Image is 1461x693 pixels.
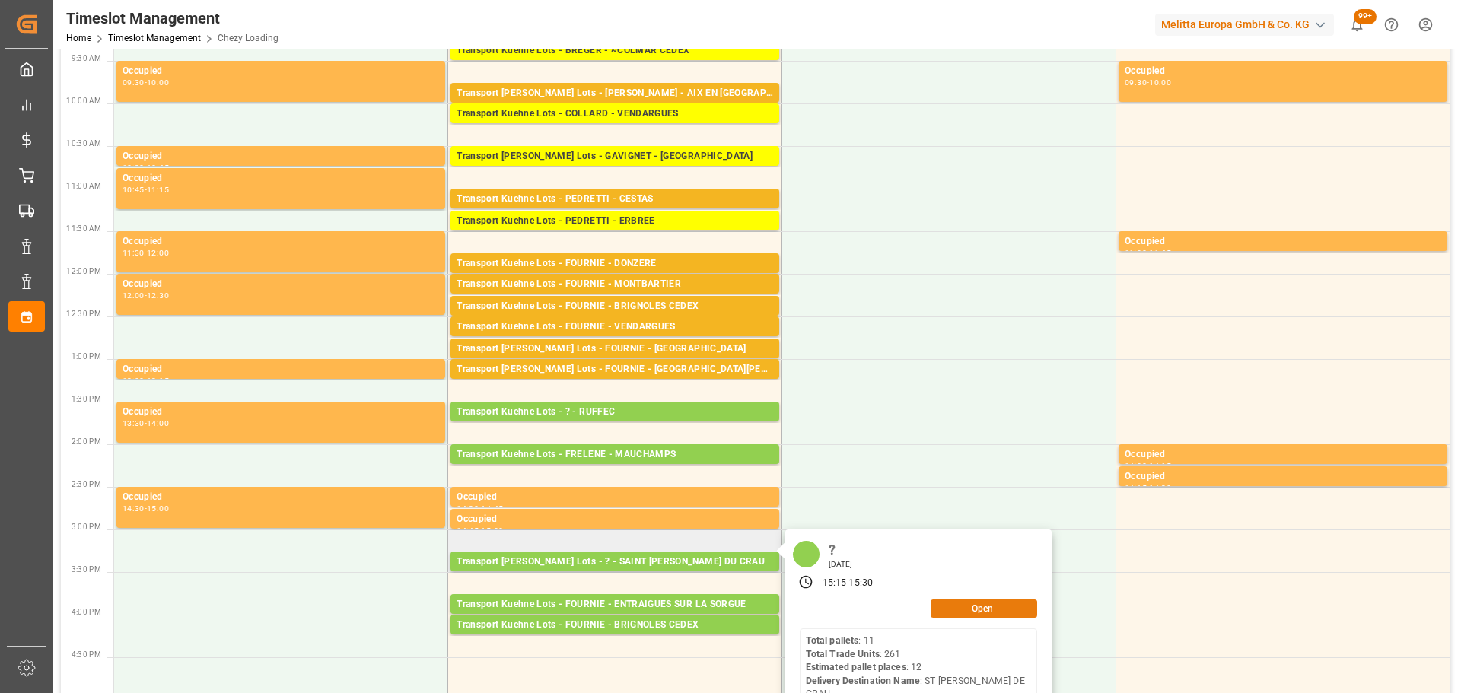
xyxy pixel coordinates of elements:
[1125,469,1441,485] div: Occupied
[72,352,101,361] span: 1:00 PM
[457,377,773,390] div: Pallets: 1,TU: ,City: [GEOGRAPHIC_DATA][PERSON_NAME],Arrival: [DATE] 00:00:00
[145,250,147,256] div: -
[123,250,145,256] div: 11:30
[123,234,439,250] div: Occupied
[457,405,773,420] div: Transport Kuehne Lots - ? - RUFFEC
[1149,485,1171,491] div: 14:30
[457,362,773,377] div: Transport [PERSON_NAME] Lots - FOURNIE - [GEOGRAPHIC_DATA][PERSON_NAME]
[66,310,101,318] span: 12:30 PM
[457,43,773,59] div: Transport Kuehne Lots - BREGER - ~COLMAR CEDEX
[457,292,773,305] div: Pallets: 4,TU: ,City: MONTBARTIER,Arrival: [DATE] 00:00:00
[123,186,145,193] div: 10:45
[123,405,439,420] div: Occupied
[848,577,873,590] div: 15:30
[72,523,101,531] span: 3:00 PM
[457,272,773,285] div: Pallets: 3,TU: ,City: DONZERE,Arrival: [DATE] 00:00:00
[145,292,147,299] div: -
[1354,9,1377,24] span: 99+
[123,505,145,512] div: 14:30
[1147,79,1149,86] div: -
[457,319,773,335] div: Transport Kuehne Lots - FOURNIE - VENDARGUES
[1155,14,1334,36] div: Melitta Europa GmbH & Co. KG
[457,299,773,314] div: Transport Kuehne Lots - FOURNIE - BRIGNOLES CEDEX
[1374,8,1408,42] button: Help Center
[123,277,439,292] div: Occupied
[66,97,101,105] span: 10:00 AM
[1125,234,1441,250] div: Occupied
[457,192,773,207] div: Transport Kuehne Lots - PEDRETTI - CESTAS
[66,267,101,275] span: 12:00 PM
[72,608,101,616] span: 4:00 PM
[1340,8,1374,42] button: show 100 new notifications
[457,447,773,463] div: Transport Kuehne Lots - FRELENE - MAUCHAMPS
[1125,64,1441,79] div: Occupied
[1125,485,1147,491] div: 14:15
[457,106,773,122] div: Transport Kuehne Lots - COLLARD - VENDARGUES
[806,676,920,686] b: Delivery Destination Name
[123,490,439,505] div: Occupied
[72,565,101,574] span: 3:30 PM
[72,395,101,403] span: 1:30 PM
[823,577,847,590] div: 15:15
[457,101,773,114] div: Pallets: ,TU: 40,City: [GEOGRAPHIC_DATA],Arrival: [DATE] 00:00:00
[145,377,147,384] div: -
[457,555,773,570] div: Transport [PERSON_NAME] Lots - ? - SAINT [PERSON_NAME] DU CRAU
[481,505,503,512] div: 14:45
[457,86,773,101] div: Transport [PERSON_NAME] Lots - [PERSON_NAME] - AIX EN [GEOGRAPHIC_DATA]
[457,633,773,646] div: Pallets: 1,TU: ,City: BRIGNOLES CEDEX,Arrival: [DATE] 00:00:00
[481,527,503,534] div: 15:00
[457,570,773,583] div: Pallets: 11,TU: 261,City: [GEOGRAPHIC_DATA][PERSON_NAME],Arrival: [DATE] 00:00:00
[1149,79,1171,86] div: 10:00
[457,335,773,348] div: Pallets: 3,TU: 372,City: [GEOGRAPHIC_DATA],Arrival: [DATE] 00:00:00
[457,256,773,272] div: Transport Kuehne Lots - FOURNIE - DONZERE
[72,480,101,488] span: 2:30 PM
[123,164,145,171] div: 10:30
[123,292,145,299] div: 12:00
[457,214,773,229] div: Transport Kuehne Lots - PEDRETTI - ERBREE
[457,342,773,357] div: Transport [PERSON_NAME] Lots - FOURNIE - [GEOGRAPHIC_DATA]
[123,171,439,186] div: Occupied
[108,33,201,43] a: Timeslot Management
[123,64,439,79] div: Occupied
[1147,485,1149,491] div: -
[457,59,773,72] div: Pallets: 4,TU: 291,City: ~COLMAR CEDEX,Arrival: [DATE] 00:00:00
[1149,250,1171,256] div: 11:45
[123,149,439,164] div: Occupied
[72,650,101,659] span: 4:30 PM
[66,224,101,233] span: 11:30 AM
[1147,250,1149,256] div: -
[66,7,279,30] div: Timeslot Management
[145,79,147,86] div: -
[1149,463,1171,469] div: 14:15
[147,377,169,384] div: 13:15
[457,357,773,370] div: Pallets: 4,TU: ,City: [GEOGRAPHIC_DATA],Arrival: [DATE] 00:00:00
[66,33,91,43] a: Home
[1125,79,1147,86] div: 09:30
[145,505,147,512] div: -
[1155,10,1340,39] button: Melitta Europa GmbH & Co. KG
[479,505,481,512] div: -
[147,420,169,427] div: 14:00
[1125,447,1441,463] div: Occupied
[123,79,145,86] div: 09:30
[806,635,859,646] b: Total pallets
[457,612,773,625] div: Pallets: 2,TU: 441,City: ENTRAIGUES SUR LA SORGUE,Arrival: [DATE] 00:00:00
[66,182,101,190] span: 11:00 AM
[457,229,773,242] div: Pallets: 1,TU: ,City: ERBREE,Arrival: [DATE] 00:00:00
[147,79,169,86] div: 10:00
[1125,250,1147,256] div: 11:30
[66,139,101,148] span: 10:30 AM
[1147,463,1149,469] div: -
[457,618,773,633] div: Transport Kuehne Lots - FOURNIE - BRIGNOLES CEDEX
[147,250,169,256] div: 12:00
[145,164,147,171] div: -
[457,597,773,612] div: Transport Kuehne Lots - FOURNIE - ENTRAIGUES SUR LA SORGUE
[1125,463,1147,469] div: 14:00
[457,149,773,164] div: Transport [PERSON_NAME] Lots - GAVIGNET - [GEOGRAPHIC_DATA]
[823,537,858,559] div: ?
[147,505,169,512] div: 15:00
[457,277,773,292] div: Transport Kuehne Lots - FOURNIE - MONTBARTIER
[457,527,479,534] div: 14:45
[147,164,169,171] div: 10:45
[457,463,773,475] div: Pallets: 27,TU: 1444,City: MAUCHAMPS,Arrival: [DATE] 00:00:00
